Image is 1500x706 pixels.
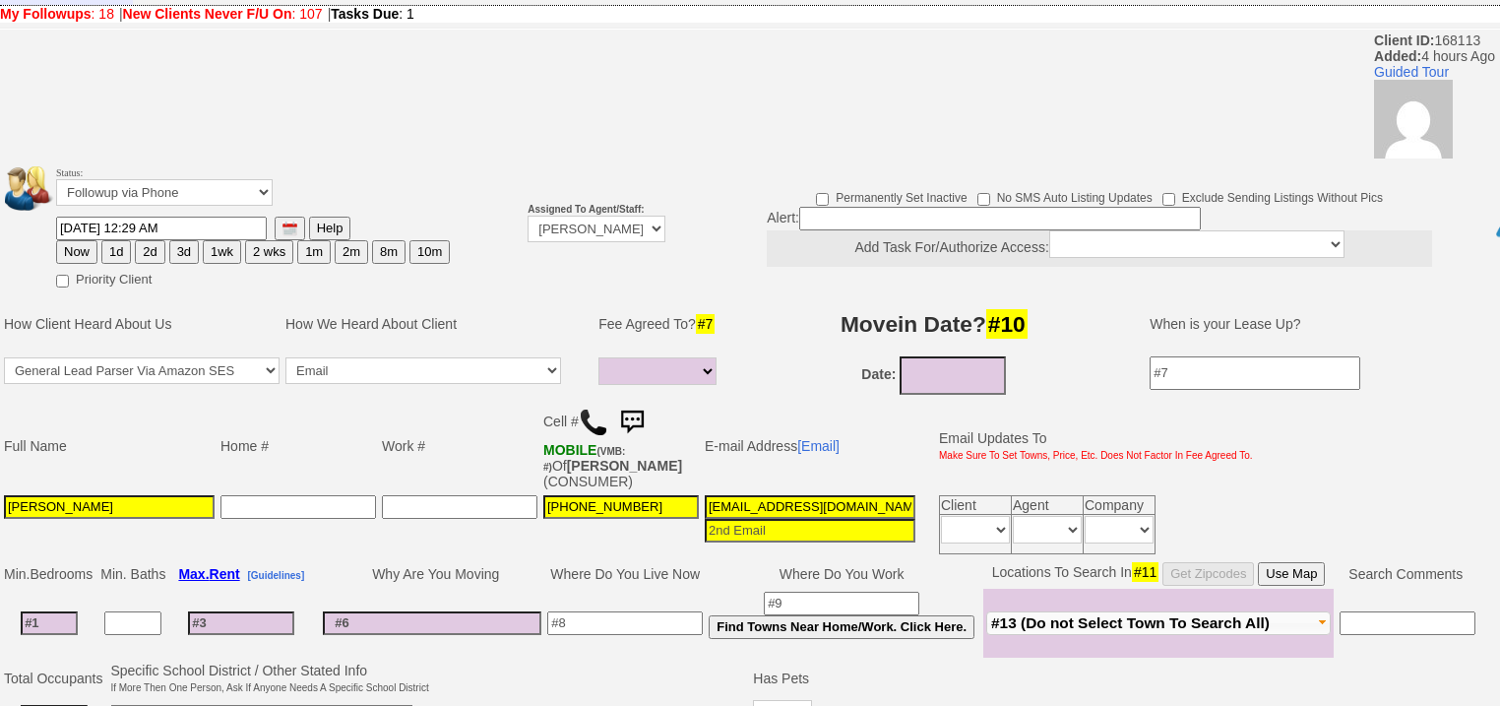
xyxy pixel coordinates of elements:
input: Permanently Set Inactive [816,193,829,206]
td: Company [1084,495,1156,514]
input: #3 [188,611,294,635]
input: Exclude Sending Listings Without Pics [1162,193,1175,206]
img: sms.png [612,403,652,442]
img: [calendar icon] [282,222,297,236]
font: 4 hours Ago [1,19,58,30]
td: Search Comments [1334,559,1478,589]
font: MOBILE [543,442,596,458]
a: New Clients Never F/U On: 107 [123,6,323,22]
b: [PERSON_NAME] [567,458,682,474]
input: #8 [547,611,703,635]
td: Has Pets [750,660,815,697]
font: Make Sure To Set Towns, Price, Etc. Does Not Factor In Fee Agreed To. [939,450,1253,461]
button: 1m [297,240,331,264]
input: #6 [323,611,541,635]
td: Home # [218,400,379,492]
a: Tasks Due: 1 [331,6,414,22]
td: Why Are You Moving [320,559,544,589]
button: Help [309,217,351,240]
font: (VMB: #) [543,446,625,473]
input: #7 [1150,356,1360,390]
td: Full Name [1,400,218,492]
a: Guided Tour [1374,64,1449,80]
td: Work # [379,400,540,492]
nobr: Locations To Search In [992,564,1326,580]
span: #13 (Do not Select Town To Search All) [991,614,1270,631]
td: E-mail Address [702,400,918,492]
label: Exclude Sending Listings Without Pics [1162,184,1383,207]
font: If More Then One Person, Ask If Anyone Needs A Specific School District [110,682,428,693]
td: Cell # Of (CONSUMER) [540,400,702,492]
font: Status: [56,167,273,201]
div: Alert: [767,207,1432,267]
button: #13 (Do not Select Town To Search All) [986,611,1331,635]
button: 1wk [203,240,241,264]
input: #1 [21,611,78,635]
input: 2nd Email [705,519,915,543]
center: Add Task For/Authorize Access: [767,230,1432,267]
button: 3d [169,240,199,264]
span: #10 [986,309,1028,339]
button: Find Towns Near Home/Work. Click Here. [709,615,974,639]
button: 1d [101,240,131,264]
label: No SMS Auto Listing Updates [977,184,1153,207]
label: Permanently Set Inactive [816,184,967,207]
b: New Clients Never F/U On [123,6,292,22]
button: 2d [135,240,164,264]
b: Assigned To Agent/Staff: [528,204,644,215]
td: Total Occupants [1,660,107,697]
button: 8m [372,240,406,264]
span: #11 [1132,562,1158,582]
span: #7 [696,314,716,334]
button: Use Map [1258,562,1325,586]
button: Now [56,240,97,264]
h3: Movein Date? [740,306,1127,342]
td: How Client Heard About Us [1,294,282,353]
span: Rent [210,566,240,582]
a: Hide Logs [1439,1,1497,16]
label: Priority Client [56,266,152,289]
td: Specific School District / Other Stated Info [107,660,431,697]
button: 10m [409,240,450,264]
button: 2 wks [245,240,293,264]
td: Where Do You Live Now [544,559,706,589]
td: Where Do You Work [706,559,977,589]
img: call.png [579,408,608,437]
a: [Guidelines] [247,566,304,582]
input: Priority Client [56,275,69,288]
b: Added: [1374,48,1421,64]
td: Agent [1012,495,1084,514]
b: Tasks Due [331,6,399,22]
button: Get Zipcodes [1162,562,1254,586]
span: 168113 4 hours Ago [1374,32,1500,159]
img: people.png [5,166,64,211]
b: T-Mobile USA, Inc. [543,442,625,474]
td: Fee Agreed To? [595,294,725,353]
span: Bedrooms [30,566,93,582]
td: Client [940,495,1012,514]
input: 1st Email - Question #0 [705,495,915,519]
input: No SMS Auto Listing Updates [977,193,990,206]
b: [DATE] [1,1,58,31]
b: Date: [861,366,896,382]
a: [Email] [797,438,840,454]
b: Max. [178,566,239,582]
img: 027fb1823ca7b6a41de1d0b14c27083f [1374,80,1453,159]
td: Min. Baths [97,559,168,589]
input: #9 [764,592,919,615]
a: [Reply] [79,173,128,190]
b: [Guidelines] [247,570,304,581]
b: Client ID: [1374,32,1434,48]
button: 2m [335,240,368,264]
td: Min. [1,559,97,589]
td: How We Heard About Client [282,294,584,353]
td: Email Updates To [924,400,1256,492]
